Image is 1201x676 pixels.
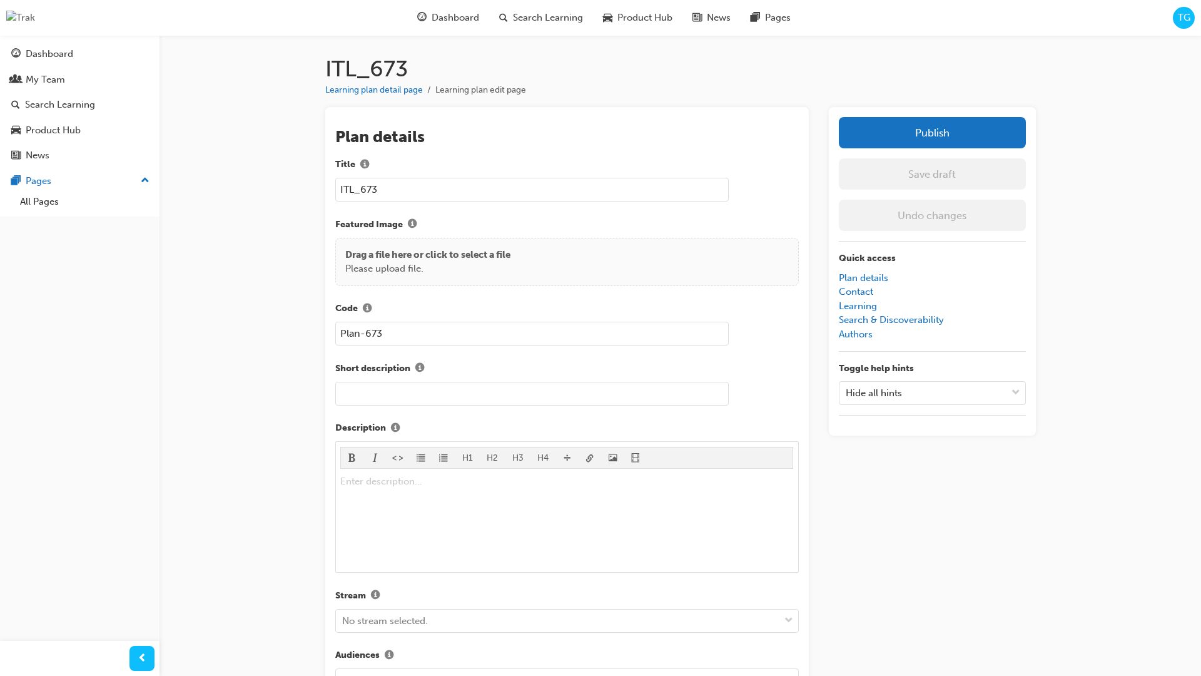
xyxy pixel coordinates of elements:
[5,40,155,170] button: DashboardMy TeamSearch LearningProduct HubNews
[358,301,377,317] button: Code
[839,200,1026,231] button: Undo changes
[435,83,526,98] li: Learning plan edit page
[530,448,556,468] button: H4
[556,448,579,468] button: divider-icon
[617,11,672,25] span: Product Hub
[407,5,489,31] a: guage-iconDashboard
[403,217,422,233] button: Featured Image
[335,157,799,173] label: Title
[5,170,155,193] button: Pages
[335,588,799,604] label: Stream
[603,10,612,26] span: car-icon
[839,252,1026,266] p: Quick access
[692,10,702,26] span: news-icon
[26,123,81,138] div: Product Hub
[839,362,1026,376] p: Toggle help hints
[489,5,593,31] a: search-iconSearch Learning
[5,93,155,116] a: Search Learning
[846,386,902,400] div: Hide all hints
[839,329,873,340] a: Authors
[784,613,793,629] span: down-icon
[455,448,480,468] button: H1
[335,421,799,437] label: Description
[348,454,357,464] span: format_bold-icon
[624,448,647,468] button: video-icon
[432,11,479,25] span: Dashboard
[1178,11,1190,25] span: TG
[393,454,402,464] span: format_monospace-icon
[593,5,682,31] a: car-iconProduct Hub
[432,448,455,468] button: format_ol-icon
[839,158,1026,190] button: Save draft
[415,364,424,374] span: info-icon
[386,421,405,437] button: Description
[839,300,877,312] a: Learning
[341,448,364,468] button: format_bold-icon
[363,304,372,315] span: info-icon
[371,454,380,464] span: format_italic-icon
[364,448,387,468] button: format_italic-icon
[26,73,65,87] div: My Team
[335,301,799,317] label: Code
[391,424,400,434] span: info-icon
[11,176,21,187] span: pages-icon
[335,648,380,663] span: Audiences
[25,98,95,112] div: Search Learning
[11,74,21,86] span: people-icon
[609,454,617,464] span: image-icon
[345,248,510,262] p: Drag a file here or click to select a file
[380,648,398,664] button: Audiences
[585,454,594,464] span: link-icon
[26,148,49,163] div: News
[6,11,35,25] img: Trak
[360,160,369,171] span: info-icon
[513,11,583,25] span: Search Learning
[371,591,380,602] span: info-icon
[563,454,572,464] span: divider-icon
[26,174,51,188] div: Pages
[11,100,20,111] span: search-icon
[1173,7,1195,29] button: TG
[707,11,731,25] span: News
[480,448,505,468] button: H2
[342,614,428,628] div: No stream selected.
[335,217,799,233] label: Featured Image
[11,150,21,161] span: news-icon
[345,262,510,276] p: Please upload file.
[1011,385,1020,401] span: down-icon
[408,220,417,230] span: info-icon
[26,47,73,61] div: Dashboard
[5,144,155,167] a: News
[387,448,410,468] button: format_monospace-icon
[5,68,155,91] a: My Team
[5,119,155,142] a: Product Hub
[410,448,433,468] button: format_ul-icon
[839,314,944,325] a: Search & Discoverability
[751,10,760,26] span: pages-icon
[417,10,427,26] span: guage-icon
[335,127,799,147] h2: Plan details
[335,238,799,286] div: Drag a file here or click to select a filePlease upload file.
[505,448,531,468] button: H3
[335,361,799,377] label: Short description
[602,448,625,468] button: image-icon
[765,11,791,25] span: Pages
[15,192,155,212] a: All Pages
[579,448,602,468] button: link-icon
[682,5,741,31] a: news-iconNews
[839,272,888,284] a: Plan details
[325,84,423,95] a: Learning plan detail page
[741,5,801,31] a: pages-iconPages
[839,286,873,297] a: Contact
[631,454,640,464] span: video-icon
[839,117,1026,148] button: Publish
[417,454,425,464] span: format_ul-icon
[355,157,374,173] button: Title
[5,43,155,66] a: Dashboard
[366,588,385,604] button: Stream
[410,361,429,377] button: Short description
[138,651,147,667] span: prev-icon
[11,125,21,136] span: car-icon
